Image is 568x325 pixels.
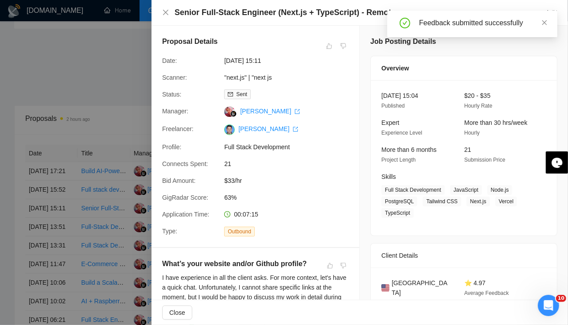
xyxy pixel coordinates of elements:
[495,197,517,206] span: Vercel
[381,103,405,109] span: Published
[224,56,357,66] span: [DATE] 15:11
[381,130,422,136] span: Experience Level
[467,197,490,206] span: Next.js
[381,185,445,195] span: Full Stack Development
[541,19,548,26] span: close
[228,92,233,97] span: mail
[512,9,557,16] a: Go to Upworkexport
[162,108,188,115] span: Manager:
[224,211,230,217] span: clock-circle
[162,9,169,16] span: close
[538,295,559,316] iframe: Intercom live chat
[224,227,255,236] span: Outbound
[234,211,258,218] span: 00:07:15
[162,306,192,320] button: Close
[162,57,177,64] span: Date:
[464,290,509,296] span: Average Feedback
[169,308,185,317] span: Close
[381,63,409,73] span: Overview
[392,278,450,298] span: [GEOGRAPHIC_DATA]
[162,259,321,269] h5: What’s your website and/or Github profile?
[240,108,300,115] a: [PERSON_NAME] export
[162,91,182,98] span: Status:
[162,160,208,167] span: Connects Spent:
[162,177,196,184] span: Bid Amount:
[450,185,482,195] span: JavaScript
[556,295,566,302] span: 10
[236,91,247,97] span: Sent
[224,124,235,135] img: c1xPIZKCd_5qpVW3p9_rL3BM5xnmTxF9N55oKzANS0DJi4p2e9ZOzoRW-Ms11vJalQ
[381,208,414,218] span: TypeScript
[162,125,194,132] span: Freelancer:
[162,194,208,201] span: GigRadar Score:
[464,279,486,286] span: ⭐ 4.97
[224,176,357,186] span: $33/hr
[162,36,218,47] h5: Proposal Details
[370,36,436,47] h5: Job Posting Details
[464,130,480,136] span: Hourly
[162,143,182,151] span: Profile:
[224,193,357,202] span: 63%
[238,125,298,132] a: [PERSON_NAME] export
[419,18,547,28] div: Feedback submitted successfully
[224,74,272,81] a: "next.js" | "next js
[381,197,417,206] span: PostgreSQL
[381,157,416,163] span: Project Length
[224,159,357,169] span: 21
[230,111,237,117] img: gigradar-bm.png
[464,119,527,126] span: More than 30 hrs/week
[175,7,396,18] h4: Senior Full-Stack Engineer (Next.js + TypeScript) - Remote
[381,283,389,293] img: 🇺🇸
[381,244,546,267] div: Client Details
[464,92,490,99] span: $20 - $35
[487,185,513,195] span: Node.js
[224,142,357,152] span: Full Stack Development
[162,211,210,218] span: Application Time:
[423,197,461,206] span: Tailwind CSS
[381,173,396,180] span: Skills
[162,9,169,16] button: Close
[162,273,349,312] div: I have experience in all the client asks. For more context, let's have a quick chat. Unfortunatel...
[464,103,492,109] span: Hourly Rate
[162,228,177,235] span: Type:
[381,119,399,126] span: Expert
[400,18,410,28] span: check-circle
[293,127,298,132] span: export
[464,157,506,163] span: Submission Price
[381,146,437,153] span: More than 6 months
[381,92,418,99] span: [DATE] 15:04
[295,109,300,114] span: export
[464,146,471,153] span: 21
[162,74,187,81] span: Scanner:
